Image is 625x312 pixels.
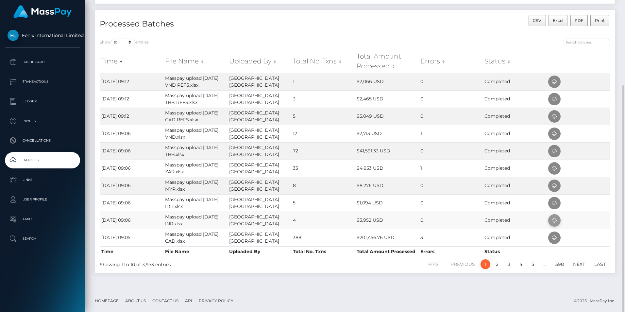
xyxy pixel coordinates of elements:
[483,160,547,177] td: Completed
[8,57,77,67] p: Dashboard
[8,214,77,224] p: Taxes
[100,73,163,90] td: [DATE] 09:12
[419,160,482,177] td: 1
[100,142,163,160] td: [DATE] 09:06
[228,50,291,73] th: Uploaded By: activate to sort column ascending
[419,90,482,108] td: 0
[163,108,227,125] td: Masspay upload [DATE] CAD REFS.xlsx
[5,191,80,208] a: User Profile
[5,132,80,149] a: Cancellations
[419,125,482,142] td: 1
[549,15,568,26] button: Excel
[100,229,163,246] td: [DATE] 09:05
[163,229,227,246] td: Masspay upload [DATE] CAD.xlsx
[529,15,546,26] button: CSV
[355,229,419,246] td: $201,456.76 USD
[483,108,547,125] td: Completed
[5,74,80,90] a: Transactions
[419,246,482,257] th: Errors
[355,90,419,108] td: $2,465 USD
[481,259,490,269] a: 1
[419,142,482,160] td: 0
[528,259,538,269] a: 5
[291,246,355,257] th: Total No. Txns
[590,15,609,26] button: Print
[8,77,77,87] p: Transactions
[163,142,227,160] td: Masspay upload [DATE] THB.xlsx
[8,155,77,165] p: Batches
[591,259,609,269] a: Last
[100,212,163,229] td: [DATE] 09:06
[100,108,163,125] td: [DATE] 09:12
[163,125,227,142] td: Masspay upload [DATE] VND.xlsx
[504,259,514,269] a: 3
[483,212,547,229] td: Completed
[355,73,419,90] td: $2,066 USD
[355,50,419,73] th: Total Amount Processed: activate to sort column ascending
[5,113,80,129] a: Payees
[291,125,355,142] td: 12
[163,160,227,177] td: Masspay upload [DATE] ZAR.xlsx
[483,142,547,160] td: Completed
[228,246,291,257] th: Uploaded By
[100,259,307,268] div: Showing 1 to 10 of 3,973 entries
[355,125,419,142] td: $2,713 USD
[228,90,291,108] td: [GEOGRAPHIC_DATA] [GEOGRAPHIC_DATA]
[291,90,355,108] td: 3
[150,296,181,306] a: Contact Us
[100,177,163,194] td: [DATE] 09:06
[8,136,77,146] p: Cancellations
[8,96,77,106] p: Ledger
[5,93,80,110] a: Ledger
[100,39,149,46] label: Show entries
[492,259,502,269] a: 2
[291,73,355,90] td: 1
[228,73,291,90] td: [GEOGRAPHIC_DATA] [GEOGRAPHIC_DATA]
[163,194,227,212] td: Masspay upload [DATE] IDR.xlsx
[100,194,163,212] td: [DATE] 09:06
[228,142,291,160] td: [GEOGRAPHIC_DATA] [GEOGRAPHIC_DATA]
[111,39,135,46] select: Showentries
[553,18,563,23] span: Excel
[5,152,80,168] a: Batches
[5,231,80,247] a: Search
[163,246,227,257] th: File Name
[595,18,605,23] span: Print
[123,296,148,306] a: About Us
[5,32,80,38] span: Fenix International Limited
[100,50,163,73] th: Time: activate to sort column ascending
[483,229,547,246] td: Completed
[228,160,291,177] td: [GEOGRAPHIC_DATA] [GEOGRAPHIC_DATA]
[228,212,291,229] td: [GEOGRAPHIC_DATA] [GEOGRAPHIC_DATA]
[291,194,355,212] td: 5
[419,50,482,73] th: Errors: activate to sort column ascending
[228,125,291,142] td: [GEOGRAPHIC_DATA] [GEOGRAPHIC_DATA]
[570,15,588,26] button: PDF
[483,177,547,194] td: Completed
[483,194,547,212] td: Completed
[13,5,72,18] img: MassPay Logo
[419,73,482,90] td: 0
[419,229,482,246] td: 3
[483,246,547,257] th: Status
[8,175,77,185] p: Links
[291,142,355,160] td: 72
[419,177,482,194] td: 0
[8,116,77,126] p: Payees
[483,73,547,90] td: Completed
[228,194,291,212] td: [GEOGRAPHIC_DATA] [GEOGRAPHIC_DATA]
[291,229,355,246] td: 388
[100,125,163,142] td: [DATE] 09:06
[291,160,355,177] td: 33
[5,54,80,70] a: Dashboard
[483,125,547,142] td: Completed
[563,39,610,46] input: Search batches
[196,296,236,306] a: Privacy Policy
[419,212,482,229] td: 0
[100,90,163,108] td: [DATE] 09:12
[5,211,80,227] a: Taxes
[5,172,80,188] a: Links
[163,73,227,90] td: Masspay upload [DATE] VND REFS.xlsx
[355,108,419,125] td: $5,049 USD
[291,212,355,229] td: 4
